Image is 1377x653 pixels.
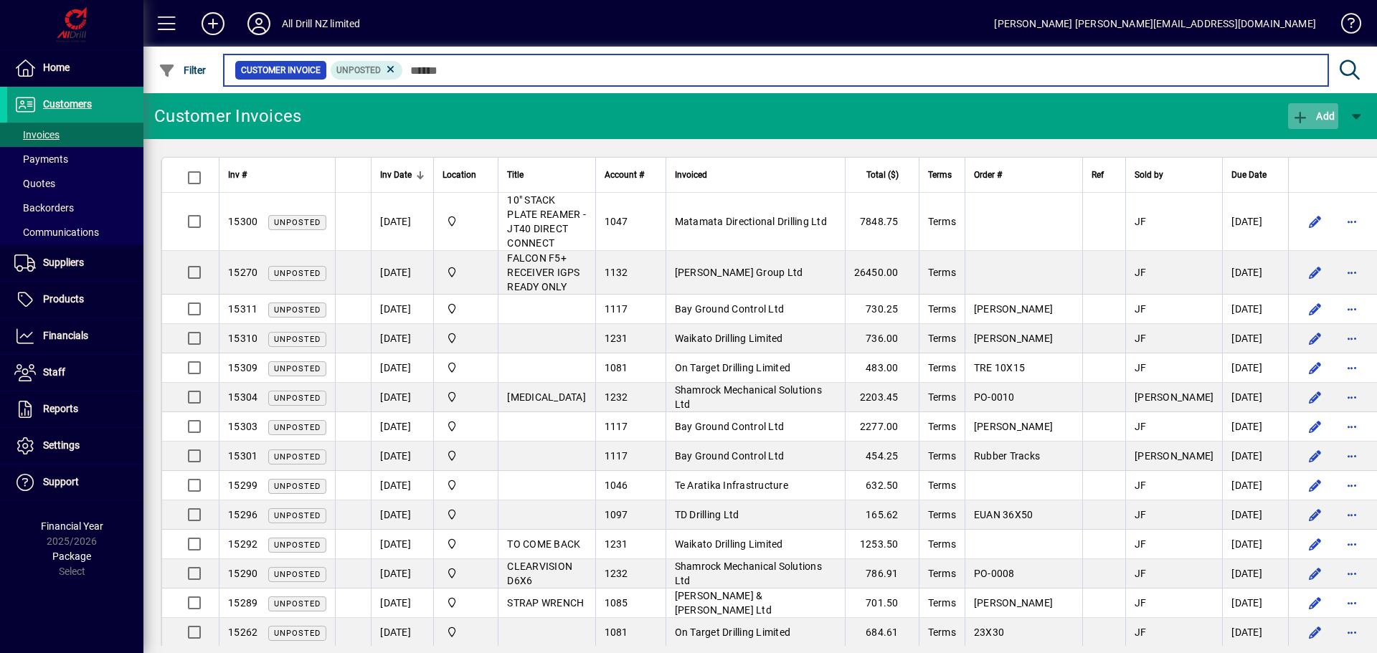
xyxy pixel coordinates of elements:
span: JF [1135,568,1147,579]
span: Terms [928,568,956,579]
span: Terms [928,450,956,462]
span: Due Date [1231,167,1267,183]
span: Financials [43,330,88,341]
span: 1081 [605,626,628,638]
div: Ref [1092,167,1117,183]
span: Home [43,62,70,73]
td: [DATE] [1222,193,1288,251]
span: Unposted [274,482,321,491]
td: [DATE] [371,251,433,295]
span: All Drill NZ Limited [443,595,489,611]
td: [DATE] [1222,500,1288,530]
span: 15304 [228,391,257,403]
button: More options [1340,621,1363,644]
td: 2277.00 [845,412,919,442]
span: Bay Ground Control Ltd [675,450,785,462]
span: STRAP WRENCH [507,597,584,609]
span: All Drill NZ Limited [443,507,489,523]
span: All Drill NZ Limited [443,536,489,552]
span: Unposted [274,511,321,520]
button: Edit [1303,562,1326,585]
span: [PERSON_NAME] [974,303,1053,315]
span: 1232 [605,391,628,403]
button: More options [1340,474,1363,497]
td: 786.91 [845,559,919,588]
button: More options [1340,297,1363,320]
div: Sold by [1135,167,1213,183]
a: Suppliers [7,245,143,281]
span: All Drill NZ Limited [443,264,489,280]
span: All Drill NZ Limited [443,477,489,493]
span: Products [43,293,84,305]
td: [DATE] [371,500,433,530]
td: [DATE] [1222,471,1288,500]
div: [PERSON_NAME] [PERSON_NAME][EMAIL_ADDRESS][DOMAIN_NAME] [994,12,1316,35]
a: Invoices [7,123,143,147]
td: [DATE] [1222,251,1288,295]
button: Edit [1303,210,1326,233]
span: 15301 [228,450,257,462]
div: Inv # [228,167,326,183]
span: Title [507,167,524,183]
button: More options [1340,562,1363,585]
span: Terms [928,421,956,432]
span: Terms [928,538,956,550]
span: 1231 [605,538,628,550]
span: Staff [43,366,65,378]
a: Products [7,282,143,318]
button: More options [1340,327,1363,350]
button: Edit [1303,327,1326,350]
span: JF [1135,509,1147,520]
a: Communications [7,220,143,244]
span: Support [43,476,79,487]
span: JF [1135,267,1147,278]
span: Terms [928,391,956,403]
td: [DATE] [371,353,433,383]
span: Location [443,167,476,183]
span: Unposted [274,629,321,638]
td: 1253.50 [845,530,919,559]
span: Terms [928,216,956,227]
span: 1117 [605,450,628,462]
span: FALCON F5+ RECEIVER IGPS READY ONLY [507,252,579,292]
button: Edit [1303,356,1326,379]
div: All Drill NZ limited [282,12,361,35]
span: JF [1135,626,1147,638]
span: Suppliers [43,257,84,268]
span: Payments [14,153,68,165]
button: Profile [236,11,282,37]
span: Bay Ground Control Ltd [675,303,785,315]
span: Waikato Drilling Limited [675,333,783,344]
button: More options [1340,591,1363,614]
td: [DATE] [371,383,433,412]
button: Edit [1303,261,1326,284]
span: Unposted [274,599,321,609]
span: PO-0010 [974,391,1015,403]
span: Inv # [228,167,247,183]
span: 15262 [228,626,257,638]
button: More options [1340,503,1363,526]
a: Financials [7,318,143,354]
span: Settings [43,439,80,451]
td: [DATE] [1222,559,1288,588]
button: More options [1340,533,1363,556]
span: 1085 [605,597,628,609]
td: 483.00 [845,353,919,383]
button: More options [1340,210,1363,233]
span: 1081 [605,362,628,373]
a: Support [7,464,143,500]
span: CLEARVISION D6X6 [507,561,572,586]
span: [PERSON_NAME] [974,597,1053,609]
span: Shamrock Mechanical Solutions Ltd [675,561,822,586]
span: 15310 [228,333,257,344]
span: Terms [928,303,956,315]
span: 15296 [228,509,257,520]
span: Customer Invoice [241,63,321,77]
span: Unposted [274,423,321,432]
a: Settings [7,428,143,464]
td: 26450.00 [845,251,919,295]
span: On Target Drilling Limited [675,626,791,638]
span: Unposted [274,364,321,373]
div: Total ($) [854,167,912,183]
span: Communications [14,227,99,238]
